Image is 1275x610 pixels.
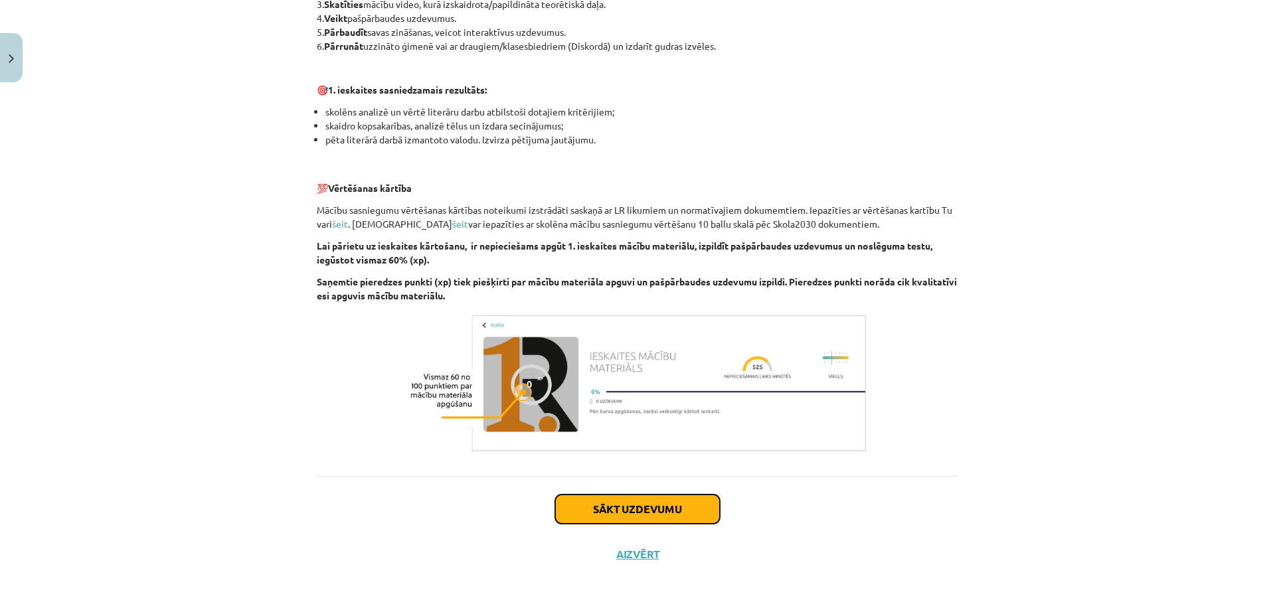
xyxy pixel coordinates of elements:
[328,182,412,194] b: Vērtēšanas kārtība
[332,218,348,230] a: šeit
[328,84,487,96] strong: 1. ieskaites sasniedzamais rezultāts:
[317,83,958,97] p: 🎯
[325,105,958,119] li: skolēns analizē un vērtē literāru darbu atbilstoši dotajiem kritērijiem;
[325,119,958,133] li: skaidro kopsakarības, analizē tēlus un izdara secinājumus;
[452,218,468,230] a: šeit
[324,12,347,24] b: Veikt
[324,40,363,52] b: Pārrunāt
[317,167,958,195] p: 💯
[612,548,663,561] button: Aizvērt
[555,495,720,524] button: Sākt uzdevumu
[9,54,14,63] img: icon-close-lesson-0947bae3869378f0d4975bcd49f059093ad1ed9edebbc8119c70593378902aed.svg
[317,203,958,231] p: Mācību sasniegumu vērtēšanas kārtības noteikumi izstrādāti saskaņā ar LR likumiem un normatīvajie...
[317,240,932,266] b: Lai pārietu uz ieskaites kārtošanu, ir nepieciešams apgūt 1. ieskaites mācību materiālu, izpildīt...
[324,26,367,38] b: Pārbaudīt
[317,275,957,301] b: Saņemtie pieredzes punkti (xp) tiek piešķirti par mācību materiāla apguvi un pašpārbaudes uzdevum...
[325,133,958,161] li: pēta literārā darbā izmantoto valodu. Izvirza pētījuma jautājumu.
